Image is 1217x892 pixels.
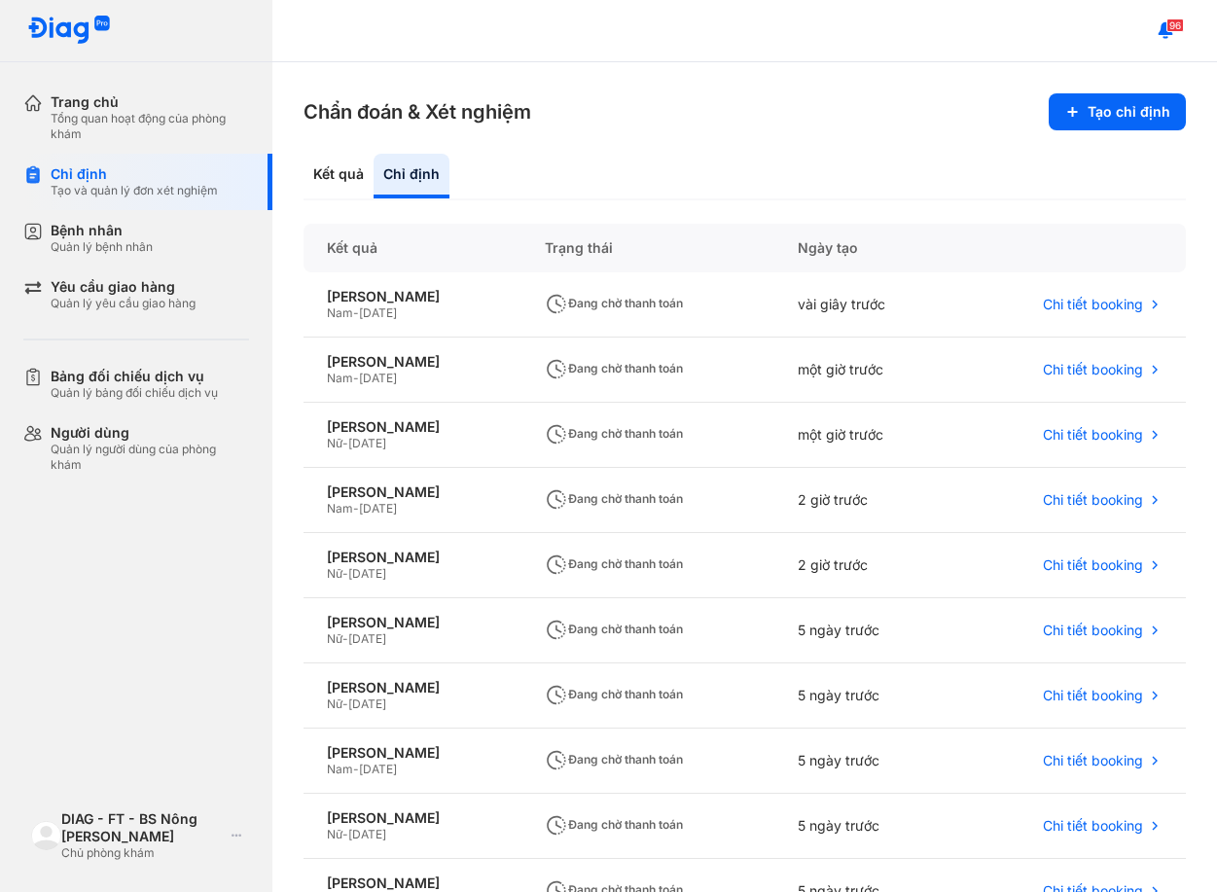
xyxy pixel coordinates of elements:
span: Đang chờ thanh toán [545,687,683,701]
span: Nữ [327,436,342,450]
div: [PERSON_NAME] [327,744,498,762]
div: [PERSON_NAME] [327,288,498,305]
div: Tạo và quản lý đơn xét nghiệm [51,183,218,198]
button: Tạo chỉ định [1049,93,1186,130]
span: Chi tiết booking [1043,556,1143,574]
span: - [342,827,348,841]
div: Bảng đối chiếu dịch vụ [51,368,218,385]
div: Người dùng [51,424,249,442]
div: [PERSON_NAME] [327,874,498,892]
span: Chi tiết booking [1043,361,1143,378]
span: [DATE] [359,762,397,776]
div: [PERSON_NAME] [327,614,498,631]
div: Quản lý bảng đối chiếu dịch vụ [51,385,218,401]
span: - [353,371,359,385]
span: Đang chờ thanh toán [545,296,683,310]
span: - [342,631,348,646]
div: 5 ngày trước [774,794,958,859]
div: một giờ trước [774,403,958,468]
span: Nam [327,501,353,516]
span: Đang chờ thanh toán [545,752,683,767]
span: [DATE] [359,371,397,385]
div: DIAG - FT - BS Nông [PERSON_NAME] [61,810,224,845]
span: [DATE] [348,566,386,581]
div: Quản lý người dùng của phòng khám [51,442,249,473]
span: [DATE] [348,631,386,646]
div: 2 giờ trước [774,533,958,598]
span: Chi tiết booking [1043,752,1143,769]
span: Chi tiết booking [1043,426,1143,444]
div: [PERSON_NAME] [327,483,498,501]
img: logo [27,16,111,46]
span: Nữ [327,566,342,581]
div: [PERSON_NAME] [327,418,498,436]
span: [DATE] [359,501,397,516]
span: - [342,696,348,711]
span: Đang chờ thanh toán [545,556,683,571]
span: Chi tiết booking [1043,491,1143,509]
span: Nam [327,762,353,776]
span: 96 [1166,18,1184,32]
span: Chi tiết booking [1043,296,1143,313]
div: Chỉ định [374,154,449,198]
span: [DATE] [359,305,397,320]
span: Đang chờ thanh toán [545,491,683,506]
span: Chi tiết booking [1043,817,1143,835]
div: Trang chủ [51,93,249,111]
div: Quản lý bệnh nhân [51,239,153,255]
span: Đang chờ thanh toán [545,361,683,375]
span: - [353,501,359,516]
div: Yêu cầu giao hàng [51,278,196,296]
div: Chủ phòng khám [61,845,224,861]
div: 2 giờ trước [774,468,958,533]
div: Ngày tạo [774,224,958,272]
div: [PERSON_NAME] [327,353,498,371]
span: Nữ [327,631,342,646]
span: Nữ [327,827,342,841]
span: [DATE] [348,436,386,450]
div: Kết quả [304,154,374,198]
div: Bệnh nhân [51,222,153,239]
span: Đang chờ thanh toán [545,622,683,636]
img: logo [31,821,61,851]
div: [PERSON_NAME] [327,679,498,696]
div: Chỉ định [51,165,218,183]
span: [DATE] [348,696,386,711]
span: Đang chờ thanh toán [545,817,683,832]
h3: Chẩn đoán & Xét nghiệm [304,98,531,125]
div: vài giây trước [774,272,958,338]
div: một giờ trước [774,338,958,403]
span: - [342,566,348,581]
span: - [353,305,359,320]
div: Trạng thái [521,224,774,272]
span: - [353,762,359,776]
span: Chi tiết booking [1043,622,1143,639]
div: Tổng quan hoạt động của phòng khám [51,111,249,142]
span: [DATE] [348,827,386,841]
div: 5 ngày trước [774,729,958,794]
span: Đang chờ thanh toán [545,426,683,441]
span: - [342,436,348,450]
span: Nữ [327,696,342,711]
div: 5 ngày trước [774,663,958,729]
span: Nam [327,305,353,320]
span: Nam [327,371,353,385]
span: Chi tiết booking [1043,687,1143,704]
div: Kết quả [304,224,521,272]
div: 5 ngày trước [774,598,958,663]
div: Quản lý yêu cầu giao hàng [51,296,196,311]
div: [PERSON_NAME] [327,809,498,827]
div: [PERSON_NAME] [327,549,498,566]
